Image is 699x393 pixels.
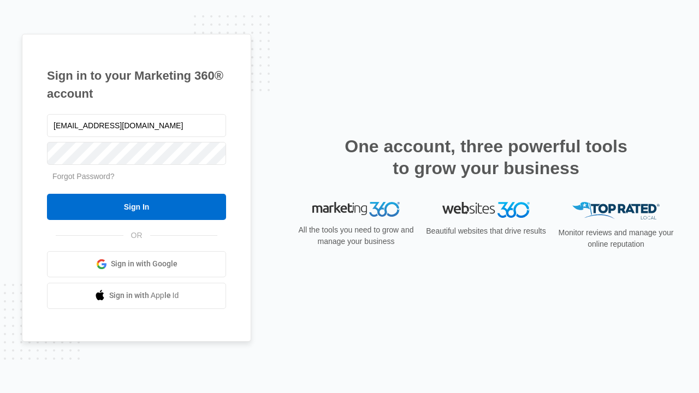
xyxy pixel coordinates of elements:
[47,114,226,137] input: Email
[47,251,226,277] a: Sign in with Google
[109,290,179,301] span: Sign in with Apple Id
[111,258,177,270] span: Sign in with Google
[442,202,530,218] img: Websites 360
[47,283,226,309] a: Sign in with Apple Id
[312,202,400,217] img: Marketing 360
[295,224,417,247] p: All the tools you need to grow and manage your business
[572,202,660,220] img: Top Rated Local
[341,135,631,179] h2: One account, three powerful tools to grow your business
[47,194,226,220] input: Sign In
[52,172,115,181] a: Forgot Password?
[123,230,150,241] span: OR
[555,227,677,250] p: Monitor reviews and manage your online reputation
[47,67,226,103] h1: Sign in to your Marketing 360® account
[425,225,547,237] p: Beautiful websites that drive results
